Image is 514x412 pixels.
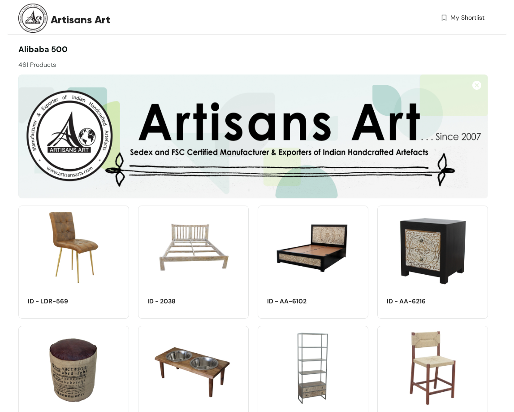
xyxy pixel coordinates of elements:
img: wishlist [440,13,448,22]
img: 07954940-9482-4ced-98e2-e614899376a4 [258,326,368,409]
img: a8683759-7570-452e-a285-d2d505ff3ad2 [377,326,488,409]
span: Alibaba 500 [18,44,68,55]
span: My Shortlist [450,13,484,22]
h5: ID - AA-6216 [387,297,463,306]
img: 953f0bd4-531d-4d0c-a319-c9aec90102a1 [138,326,249,409]
div: 461 Products [18,56,253,70]
img: c76db28d-58ea-4b52-a520-01686e0b2a03 [377,206,488,289]
img: Buyer Portal [18,4,48,33]
img: 1d8958cc-d965-4445-ba0c-445ae7398440 [138,206,249,289]
span: Artisans Art [51,12,110,28]
img: e249ae9e-e2c1-492c-b6b3-75910e6169ac [258,206,368,289]
img: 48598733-6831-4aa8-b1f5-99433cf48f54 [18,206,129,289]
img: abd44680-1cc8-441c-ba7e-79982879f015 [18,75,488,198]
img: Close [472,81,481,90]
h5: ID - 2038 [147,297,224,306]
img: 519a75fb-6f9f-41b4-8aa7-f8abde2a39c5 [18,326,129,409]
h5: ID - LDR-569 [28,297,104,306]
h5: ID - AA-6102 [267,297,343,306]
